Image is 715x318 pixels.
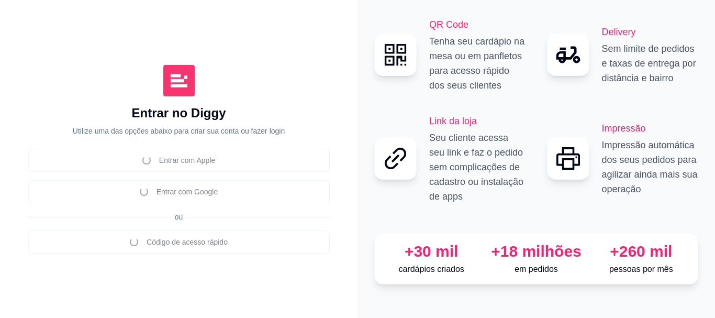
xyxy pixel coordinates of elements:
[429,34,526,93] p: Tenha seu cardápio na mesa ou em panfletos para acesso rápido dos seus clientes
[163,65,195,96] img: Diggy
[429,114,526,128] h2: Link da loja
[602,138,699,196] p: Impressão automática dos seus pedidos para agilizar ainda mais sua operação
[488,242,584,261] div: +18 milhões
[602,121,699,136] h2: Impressão
[383,242,479,261] div: +30 mil
[429,130,526,204] p: Seu cliente acessa seu link e faz o pedido sem complicações de cadastro ou instalação de apps
[593,242,689,261] div: +260 mil
[429,17,526,32] h2: QR Code
[593,263,689,276] p: pessoas por mês
[602,41,699,85] p: Sem limite de pedidos e taxas de entrega por distância e bairro
[73,126,285,136] p: Utilize uma das opções abaixo para criar sua conta ou fazer login
[383,263,479,276] p: cardápios criados
[488,263,584,276] p: em pedidos
[131,105,226,122] h1: Entrar no Diggy
[171,213,187,221] span: ou
[602,25,699,39] h2: Delivery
